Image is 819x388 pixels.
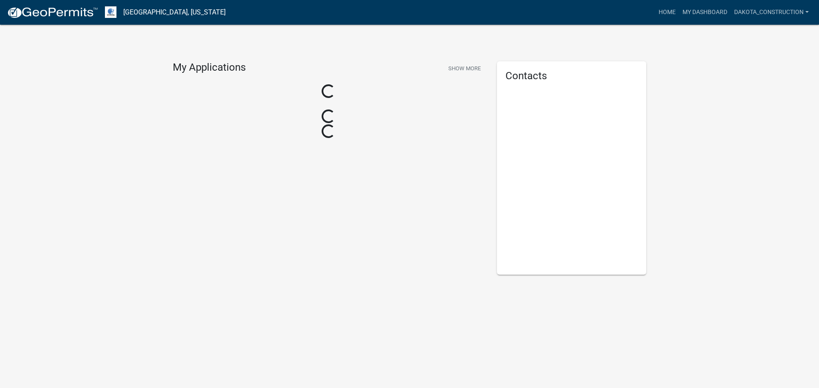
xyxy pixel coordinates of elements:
button: Show More [445,61,484,75]
a: Home [655,4,679,20]
h4: My Applications [173,61,246,74]
img: Otter Tail County, Minnesota [105,6,116,18]
h5: Contacts [505,70,638,82]
a: My Dashboard [679,4,731,20]
a: [GEOGRAPHIC_DATA], [US_STATE] [123,5,226,20]
a: Dakota_Construction [731,4,812,20]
